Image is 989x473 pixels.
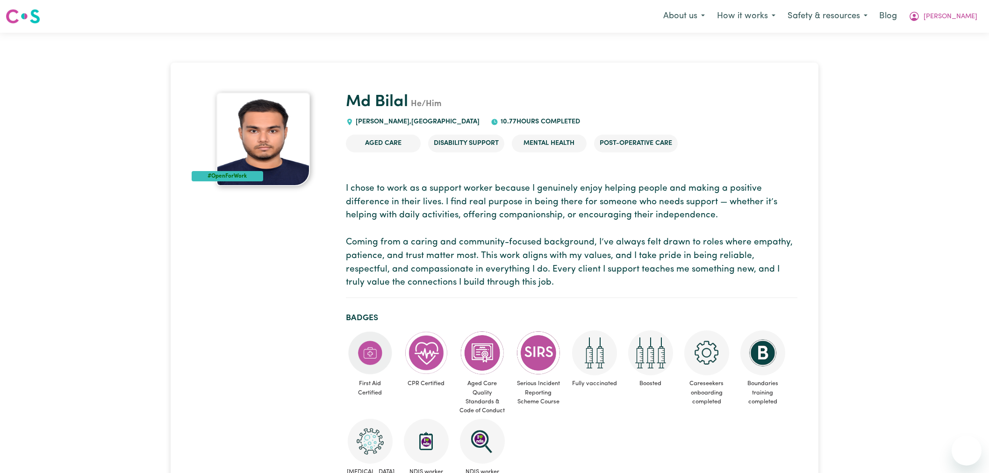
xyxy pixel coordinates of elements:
[903,7,983,26] button: My Account
[874,6,903,27] a: Blog
[924,12,977,22] span: [PERSON_NAME]
[6,8,40,25] img: Careseekers logo
[514,375,563,410] span: Serious Incident Reporting Scheme Course
[402,375,451,392] span: CPR Certified
[738,375,787,410] span: Boundaries training completed
[781,7,874,26] button: Safety & resources
[216,93,310,186] img: Md Bilal
[952,436,982,466] iframe: Button to launch messaging window
[428,135,504,152] li: Disability Support
[6,6,40,27] a: Careseekers logo
[192,171,263,181] div: #OpenForWork
[346,94,408,110] a: Md Bilal
[348,330,393,375] img: Care and support worker has completed First Aid Certification
[192,93,335,186] a: Md Bilal's profile picture'#OpenForWork
[346,313,797,323] h2: Badges
[570,375,619,392] span: Fully vaccinated
[626,375,675,392] span: Boosted
[572,330,617,375] img: Care and support worker has received 2 doses of COVID-19 vaccine
[711,7,781,26] button: How it works
[740,330,785,375] img: CS Academy: Boundaries in care and support work course completed
[684,330,729,375] img: CS Academy: Careseekers Onboarding course completed
[353,118,480,125] span: [PERSON_NAME] , [GEOGRAPHIC_DATA]
[460,419,505,464] img: NDIS Worker Screening Verified
[346,135,421,152] li: Aged Care
[346,182,797,290] p: I chose to work as a support worker because I genuinely enjoy helping people and making a positiv...
[516,330,561,375] img: CS Academy: Serious Incident Reporting Scheme course completed
[348,419,393,464] img: CS Academy: COVID-19 Infection Control Training course completed
[346,375,394,401] span: First Aid Certified
[404,419,449,464] img: CS Academy: Introduction to NDIS Worker Training course completed
[628,330,673,375] img: Care and support worker has received booster dose of COVID-19 vaccination
[460,330,505,375] img: CS Academy: Aged Care Quality Standards & Code of Conduct course completed
[512,135,587,152] li: Mental Health
[657,7,711,26] button: About us
[498,118,580,125] span: 10.77 hours completed
[404,330,449,375] img: Care and support worker has completed CPR Certification
[594,135,678,152] li: Post-operative care
[682,375,731,410] span: Careseekers onboarding completed
[458,375,507,419] span: Aged Care Quality Standards & Code of Conduct
[408,100,442,108] span: He/Him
